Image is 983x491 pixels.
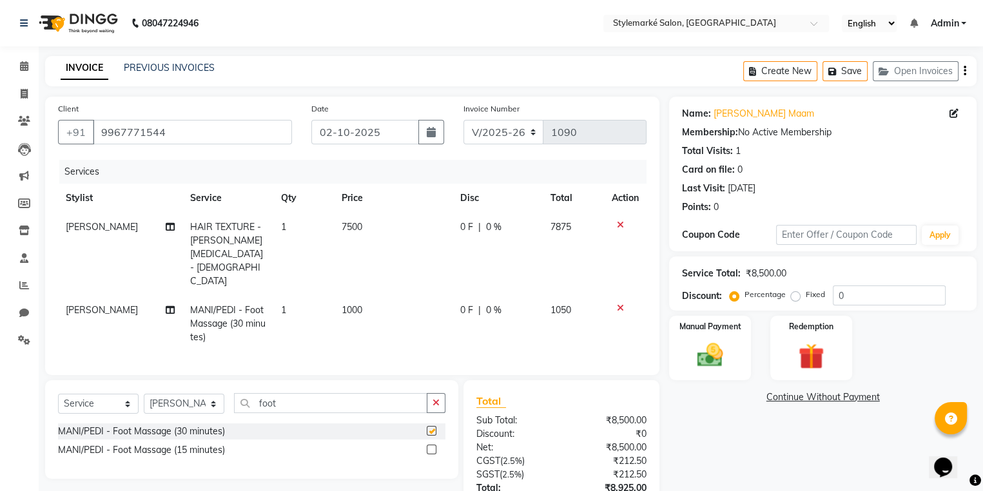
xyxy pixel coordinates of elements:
span: 0 % [486,220,501,234]
span: HAIR TEXTURE - [PERSON_NAME][MEDICAL_DATA] - [DEMOGRAPHIC_DATA] [190,221,263,287]
label: Invoice Number [463,103,520,115]
span: 2.5% [502,469,521,479]
span: 2.5% [503,456,522,466]
b: 08047224946 [142,5,199,41]
a: Continue Without Payment [672,390,974,404]
span: 7875 [550,221,571,233]
th: Disc [453,184,543,213]
a: INVOICE [61,57,108,80]
img: logo [33,5,121,41]
span: SGST [476,468,500,480]
div: ( ) [467,468,561,481]
iframe: chat widget [929,439,970,478]
span: 1050 [550,304,571,316]
span: 7500 [342,221,362,233]
div: Sub Total: [467,414,561,427]
img: _gift.svg [790,340,832,372]
div: Name: [682,107,711,120]
div: Points: [682,200,711,214]
label: Percentage [745,289,786,300]
div: 1 [735,144,741,158]
div: Coupon Code [682,228,776,242]
button: Apply [922,226,959,245]
button: Save [822,61,868,81]
a: PREVIOUS INVOICES [124,62,215,73]
span: MANI/PEDI - Foot Massage (30 minutes) [190,304,266,343]
span: [PERSON_NAME] [66,221,138,233]
label: Client [58,103,79,115]
span: 1000 [342,304,362,316]
div: ₹0 [561,427,656,441]
th: Qty [273,184,334,213]
input: Search by Name/Mobile/Email/Code [93,120,292,144]
div: Last Visit: [682,182,725,195]
div: ₹8,500.00 [561,441,656,454]
span: 0 F [460,220,473,234]
label: Fixed [806,289,825,300]
th: Service [182,184,273,213]
label: Redemption [789,321,833,332]
th: Total [543,184,604,213]
div: 0 [714,200,719,214]
div: ₹8,500.00 [561,414,656,427]
div: [DATE] [728,182,755,195]
button: Open Invoices [873,61,959,81]
div: No Active Membership [682,126,964,139]
span: [PERSON_NAME] [66,304,138,316]
th: Price [334,184,453,213]
label: Date [311,103,329,115]
div: Services [59,160,656,184]
a: [PERSON_NAME] Maam [714,107,814,120]
div: MANI/PEDI - Foot Massage (15 minutes) [58,443,225,457]
label: Manual Payment [679,321,741,332]
input: Search or Scan [234,393,427,413]
span: Total [476,394,506,408]
th: Stylist [58,184,182,213]
div: Net: [467,441,561,454]
span: 0 F [460,303,473,317]
span: | [478,220,481,234]
img: _cash.svg [689,340,731,370]
span: | [478,303,481,317]
button: +91 [58,120,94,144]
div: 0 [737,163,743,177]
div: Card on file: [682,163,735,177]
span: 1 [281,304,286,316]
input: Enter Offer / Coupon Code [776,225,917,245]
div: MANI/PEDI - Foot Massage (30 minutes) [58,425,225,438]
div: ₹212.50 [561,468,656,481]
div: Total Visits: [682,144,733,158]
span: 1 [281,221,286,233]
div: ₹8,500.00 [746,267,786,280]
div: Membership: [682,126,738,139]
th: Action [604,184,647,213]
div: ( ) [467,454,561,468]
div: Discount: [467,427,561,441]
span: CGST [476,455,500,467]
button: Create New [743,61,817,81]
div: Discount: [682,289,722,303]
div: Service Total: [682,267,741,280]
span: Admin [930,17,959,30]
div: ₹212.50 [561,454,656,468]
span: 0 % [486,303,501,317]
